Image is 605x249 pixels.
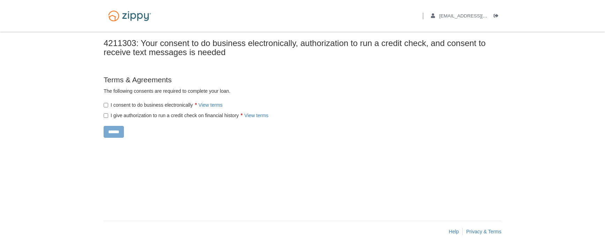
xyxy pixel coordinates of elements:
a: View terms [199,102,223,108]
a: Help [449,229,459,234]
a: Privacy & Terms [466,229,501,234]
input: I give authorization to run a credit check on financial historyView terms [104,113,108,118]
label: I consent to do business electronically [104,101,223,108]
p: The following consents are required to complete your loan. [104,88,383,95]
label: I give authorization to run a credit check on financial history [104,112,268,119]
a: View terms [244,113,268,118]
a: edit profile [431,13,519,20]
p: Terms & Agreements [104,75,383,85]
span: meanchic14@gmail.com [439,13,519,18]
img: Logo [104,7,156,25]
a: Log out [494,13,501,20]
input: I consent to do business electronicallyView terms [104,103,108,107]
h1: 4211303: Your consent to do business electronically, authorization to run a credit check, and con... [104,39,501,57]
